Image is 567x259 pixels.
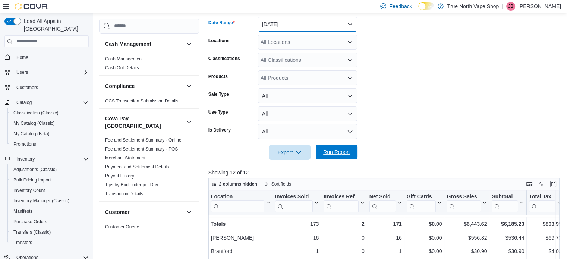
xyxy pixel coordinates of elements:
[275,247,319,256] div: 1
[10,228,89,237] span: Transfers (Classic)
[105,98,179,104] a: OCS Transaction Submission Details
[105,208,183,216] button: Customer
[549,180,558,189] button: Enter fullscreen
[99,222,199,234] div: Customer
[492,247,524,256] div: $30.90
[99,136,199,201] div: Cova Pay [GEOGRAPHIC_DATA]
[10,238,89,247] span: Transfers
[369,233,402,242] div: 16
[369,247,402,256] div: 1
[208,20,235,26] label: Date Range
[10,108,62,117] a: Classification (Classic)
[13,229,51,235] span: Transfers (Classic)
[10,196,89,205] span: Inventory Manager (Classic)
[13,53,89,62] span: Home
[13,131,50,137] span: My Catalog (Beta)
[105,146,178,152] span: Fee and Settlement Summary - POS
[105,164,169,170] a: Payment and Settlement Details
[185,118,193,127] button: Cova Pay [GEOGRAPHIC_DATA]
[269,145,311,160] button: Export
[208,127,231,133] label: Is Delivery
[208,91,229,97] label: Sale Type
[211,233,270,242] div: [PERSON_NAME]
[16,100,32,105] span: Catalog
[7,237,92,248] button: Transfers
[219,181,257,187] span: 2 columns hidden
[105,82,183,90] button: Compliance
[13,167,57,173] span: Adjustments (Classic)
[105,224,139,230] span: Customer Queue
[13,155,89,164] span: Inventory
[105,137,182,143] span: Fee and Settlement Summary - Online
[10,119,89,128] span: My Catalog (Classic)
[324,247,364,256] div: 0
[10,119,58,128] a: My Catalog (Classic)
[105,138,182,143] a: Fee and Settlement Summary - Online
[447,247,487,256] div: $30.90
[447,193,481,200] div: Gross Sales
[324,193,358,212] div: Invoices Ref
[275,193,313,212] div: Invoices Sold
[529,219,561,228] div: $803.95
[275,193,313,200] div: Invoices Sold
[258,17,357,32] button: [DATE]
[10,176,54,184] a: Bulk Pricing Import
[7,227,92,237] button: Transfers (Classic)
[99,54,199,75] div: Cash Management
[13,198,69,204] span: Inventory Manager (Classic)
[105,191,143,196] a: Transaction Details
[105,208,129,216] h3: Customer
[208,109,228,115] label: Use Type
[537,180,546,189] button: Display options
[506,2,515,11] div: Jeff Butcher
[16,54,28,60] span: Home
[1,97,92,108] button: Catalog
[271,181,291,187] span: Sort fields
[10,217,89,226] span: Purchase Orders
[324,193,364,212] button: Invoices Ref
[105,115,183,130] button: Cova Pay [GEOGRAPHIC_DATA]
[16,156,35,162] span: Inventory
[10,186,89,195] span: Inventory Count
[13,240,32,246] span: Transfers
[13,141,36,147] span: Promotions
[10,129,53,138] a: My Catalog (Beta)
[407,193,436,212] div: Gift Card Sales
[275,219,319,228] div: 173
[529,193,561,212] button: Total Tax
[7,196,92,206] button: Inventory Manager (Classic)
[211,193,264,200] div: Location
[10,238,35,247] a: Transfers
[492,193,518,200] div: Subtotal
[10,176,89,184] span: Bulk Pricing Import
[347,75,353,81] button: Open list of options
[407,219,442,228] div: $0.00
[13,110,59,116] span: Classification (Classic)
[324,193,358,200] div: Invoices Ref
[105,155,145,161] a: Merchant Statement
[324,219,364,228] div: 2
[525,180,534,189] button: Keyboard shortcuts
[508,2,513,11] span: JB
[347,57,353,63] button: Open list of options
[10,217,50,226] a: Purchase Orders
[369,193,402,212] button: Net Sold
[211,193,270,212] button: Location
[447,193,487,212] button: Gross Sales
[258,106,357,121] button: All
[323,148,350,156] span: Run Report
[105,146,178,152] a: Fee and Settlement Summary - POS
[185,208,193,217] button: Customer
[105,173,134,179] a: Payout History
[185,40,193,48] button: Cash Management
[447,2,499,11] p: True North Vape Shop
[13,155,38,164] button: Inventory
[208,38,230,44] label: Locations
[7,139,92,149] button: Promotions
[105,65,139,71] span: Cash Out Details
[13,68,31,77] button: Users
[492,219,524,228] div: $6,185.23
[13,177,51,183] span: Bulk Pricing Import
